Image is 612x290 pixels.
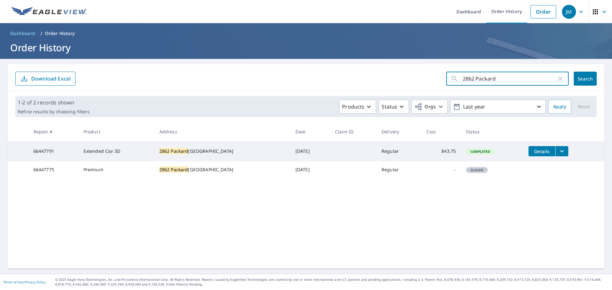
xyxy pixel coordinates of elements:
[28,161,78,178] td: 66447775
[28,141,78,161] td: 66447791
[467,149,494,154] span: Completed
[463,70,557,88] input: Address, Report #, Claim ID, etc.
[159,148,188,154] mark: 2862 Packard
[11,7,87,17] img: EV Logo
[579,76,592,82] span: Search
[414,103,436,111] span: Orgs
[8,28,38,39] a: Dashboard
[555,146,568,156] button: filesDropdownBtn-66447791
[528,146,555,156] button: detailsBtn-66447791
[421,161,461,178] td: -
[25,280,46,284] a: Privacy Policy
[548,100,571,114] button: Apply
[40,30,42,37] li: /
[290,122,330,141] th: Date
[376,161,421,178] td: Regular
[28,122,78,141] th: Report #
[530,5,556,18] a: Order
[31,75,70,82] p: Download Excel
[330,122,376,141] th: Claim ID
[18,99,90,106] p: 1-2 of 2 records shown
[78,161,154,178] td: Premium
[376,122,421,141] th: Delivery
[574,72,597,86] button: Search
[450,100,546,114] button: Last year
[553,103,566,111] span: Apply
[461,101,535,112] p: Last year
[290,141,330,161] td: [DATE]
[461,122,523,141] th: Status
[8,41,604,54] h1: Order History
[78,141,154,161] td: Extended Cov 3D
[382,103,397,110] p: Status
[159,166,285,173] div: [GEOGRAPHIC_DATA]
[421,141,461,161] td: $43.75
[379,100,409,114] button: Status
[159,148,285,154] div: [GEOGRAPHIC_DATA]
[290,161,330,178] td: [DATE]
[3,280,46,284] p: |
[3,280,23,284] a: Terms of Use
[342,103,364,110] p: Products
[412,100,448,114] button: Orgs
[8,28,604,39] nav: breadcrumb
[78,122,154,141] th: Product
[562,5,576,19] div: JM
[45,30,75,37] p: Order History
[159,166,188,173] mark: 2862 Packard
[421,122,461,141] th: Cost
[532,148,551,154] span: Details
[339,100,376,114] button: Products
[18,109,90,115] p: Refine results by choosing filters
[55,277,609,287] p: © 2025 Eagle View Technologies, Inc. and Pictometry International Corp. All Rights Reserved. Repo...
[10,30,35,37] span: Dashboard
[376,141,421,161] td: Regular
[467,168,487,172] span: Closed
[15,72,76,86] button: Download Excel
[154,122,290,141] th: Address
